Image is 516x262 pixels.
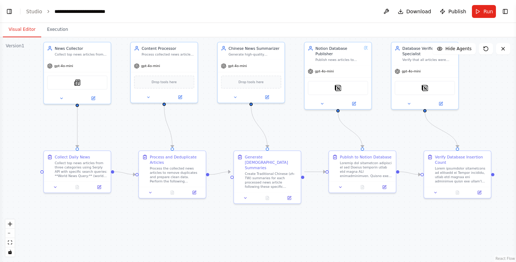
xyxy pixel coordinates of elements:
button: Open in side panel [425,100,456,107]
div: Process and Deduplicate ArticlesProcess the collected news articles to remove duplicates and prep... [138,151,206,199]
button: zoom in [5,219,15,229]
button: fit view [5,238,15,247]
span: gpt-4o-mini [54,64,73,68]
div: Collect top news articles from three categories using Serply API with specific search queries: **... [55,161,107,178]
div: Loremip dol sitametcon adipisci el sed Doeius temporin utlab etd magna ALI enimadminimven. Quisno... [340,161,392,178]
span: Hide Agents [445,46,472,52]
div: Chinese News Summarizer [229,46,281,51]
img: Notion [422,85,428,91]
button: toggle interactivity [5,247,15,257]
button: Open in side panel [470,189,489,196]
div: Create Traditional Chinese (zh-TW) summaries for each processed news article following these spec... [245,172,297,189]
div: Version 1 [6,43,24,49]
g: Edge from 7931a212-fac8-4012-97b9-1aefb34cd6d6 to 7e9320f5-6175-420a-924b-6d7a96c43786 [209,169,230,177]
button: Run [472,5,496,18]
div: Database Verification SpecialistVerify that all articles were successfully published to the Notio... [391,42,459,110]
button: Open in side panel [280,195,298,201]
button: Execution [41,22,74,37]
div: News Collector [55,46,107,51]
button: No output available [351,184,374,190]
g: Edge from 7a5ded21-cbab-45ba-9909-16c0f9750c61 to 7931a212-fac8-4012-97b9-1aefb34cd6d6 [162,106,175,148]
div: Process and Deduplicate Articles [150,154,202,165]
a: Studio [26,9,42,14]
div: Generate [DEMOGRAPHIC_DATA] Summaries [245,154,297,170]
div: Publish to Notion Database [340,154,391,159]
g: Edge from ec6397db-56fe-4a2f-9b6d-cc7a2eba684a to 1f5f588c-130f-4639-a9fb-ad794994d171 [399,169,420,177]
a: React Flow attribution [496,257,515,261]
span: Drop tools here [152,79,177,85]
span: Run [483,8,493,15]
button: No output available [446,189,469,196]
button: Open in side panel [78,95,109,101]
span: Download [406,8,431,15]
button: Publish [437,5,469,18]
g: Edge from c54c13ab-3171-4667-9e30-921e53f19557 to 1f5f588c-130f-4639-a9fb-ad794994d171 [422,113,460,148]
div: Verify that all articles were successfully published to the Notion database by querying and count... [402,58,455,62]
g: Edge from b98823e6-8360-4883-ad68-aa7c3238112f to 7e9320f5-6175-420a-924b-6d7a96c43786 [248,106,270,148]
div: Process the collected news articles to remove duplicates and prepare clean data. Perform the foll... [150,166,202,184]
button: Download [395,5,434,18]
img: SerplyNewsSearchTool [74,79,81,86]
span: gpt-4o-mini [228,64,247,68]
div: Generate high-quality Traditional Chinese (zh-TW) summaries for news articles. Create 2-3 sentenc... [229,52,281,56]
button: No output available [66,184,89,190]
button: zoom out [5,229,15,238]
div: Generate [DEMOGRAPHIC_DATA] SummariesCreate Traditional Chinese (zh-TW) summaries for each proces... [233,151,301,204]
div: Content Processor [142,46,194,51]
g: Edge from 05784002-8e1e-4bb8-9879-7e06bc9eb365 to ec6397db-56fe-4a2f-9b6d-cc7a2eba684a [335,113,365,148]
div: News CollectorCollect top news articles from three categories (World, Economy, Tech) using target... [43,42,111,104]
div: Collect Daily News [55,154,90,159]
span: Drop tools here [239,79,264,85]
img: Notion [335,85,341,91]
div: Lorem ipsumdolor sitametcons ad elitsedd ei Tempor incididu, utlab etd magnaa eni adminimve quisn... [435,166,488,184]
span: gpt-4o-mini [141,64,160,68]
div: Verify Database Insertion Count [435,154,488,165]
g: Edge from 26c47533-52c5-4fdc-b35e-201f5c3f7e34 to 7931a212-fac8-4012-97b9-1aefb34cd6d6 [114,169,135,177]
div: Content ProcessorProcess collected news articles to perform deduplication, normalize URLs, and id... [130,42,198,103]
div: Collect top news articles from three categories (World, Economy, Tech) using targeted search quer... [55,52,107,56]
button: Open in side panel [375,184,393,190]
button: Hide Agents [433,43,476,54]
button: Visual Editor [3,22,41,37]
div: Notion Database Publisher [315,46,362,56]
span: Publish [448,8,466,15]
div: Collect Daily NewsCollect top news articles from three categories using Serply API with specific ... [43,151,111,193]
button: Open in side panel [185,189,204,196]
div: Chinese News SummarizerGenerate high-quality Traditional Chinese (zh-TW) summaries for news artic... [217,42,285,103]
div: Notion Database PublisherPublish news articles to Notion database using EXACTLY this payload stru... [304,42,372,110]
g: Edge from 0ddfe9b0-425e-499b-b8fe-55b2801a05b1 to 26c47533-52c5-4fdc-b35e-201f5c3f7e34 [75,107,80,148]
button: Open in side panel [165,94,196,100]
span: gpt-4o-mini [315,69,334,73]
div: Database Verification Specialist [402,46,455,56]
button: Show right sidebar [500,6,510,16]
span: gpt-4o-mini [402,69,421,73]
div: Verify Database Insertion CountLorem ipsumdolor sitametcons ad elitsedd ei Tempor incididu, utlab... [424,151,491,199]
div: React Flow controls [5,219,15,257]
nav: breadcrumb [26,8,121,15]
div: Publish to Notion DatabaseLoremip dol sitametcon adipisci el sed Doeius temporin utlab etd magna ... [329,151,396,193]
button: Open in side panel [339,100,369,107]
button: No output available [161,189,184,196]
button: Open in side panel [252,94,282,100]
g: Edge from 7e9320f5-6175-420a-924b-6d7a96c43786 to ec6397db-56fe-4a2f-9b6d-cc7a2eba684a [304,169,325,175]
button: Show left sidebar [4,6,14,16]
div: Publish news articles to Notion database using EXACTLY this payload structure: ```json { "parent"... [315,58,362,62]
button: No output available [256,195,279,201]
div: Process collected news articles to perform deduplication, normalize URLs, and identify similar co... [142,52,194,56]
button: Open in side panel [90,184,109,190]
